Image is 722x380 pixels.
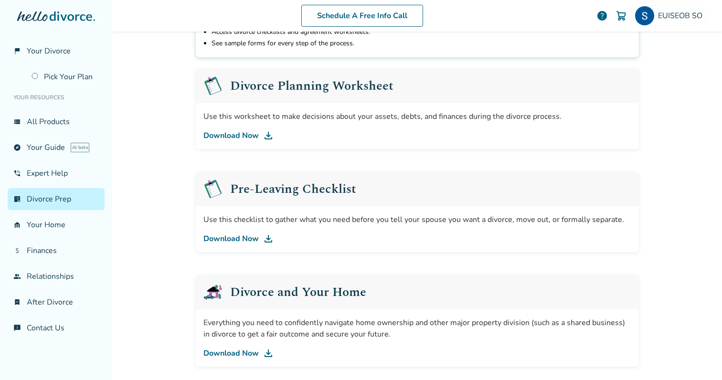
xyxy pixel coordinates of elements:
[8,188,105,210] a: list_alt_checkDivorce Prep
[203,317,631,340] div: Everything you need to confidently navigate home ownership and other major property division (suc...
[263,130,274,141] img: DL
[203,111,631,122] div: Use this worksheet to make decisions about your assets, debts, and finances during the divorce pr...
[8,214,105,236] a: garage_homeYour Home
[8,162,105,184] a: phone_in_talkExpert Help
[13,298,21,306] span: bookmark_check
[616,10,627,21] img: Cart
[13,324,21,332] span: chat_info
[203,283,223,302] img: Divorce and Your Home
[674,334,722,380] iframe: Chat Widget
[26,66,105,88] a: Pick Your Plan
[27,46,71,56] span: Your Divorce
[635,6,654,25] img: Soap !
[13,118,21,126] span: view_list
[658,11,706,21] span: EUISEOB SO
[13,221,21,229] span: garage_home
[13,195,21,203] span: list_alt_check
[13,47,21,55] span: flag_2
[263,348,274,359] img: DL
[13,169,21,177] span: phone_in_talk
[71,143,89,152] span: AI beta
[212,38,551,49] li: See sample forms for every step of the process.
[8,291,105,313] a: bookmark_checkAfter Divorce
[8,111,105,133] a: view_listAll Products
[13,144,21,151] span: explore
[203,179,223,199] img: Pre-Leaving Checklist
[230,80,393,92] h2: Divorce Planning Worksheet
[596,10,608,21] a: help
[230,286,366,298] h2: Divorce and Your Home
[301,5,423,27] a: Schedule A Free Info Call
[8,137,105,158] a: exploreYour GuideAI beta
[8,240,105,262] a: attach_moneyFinances
[13,247,21,254] span: attach_money
[230,183,356,195] h2: Pre-Leaving Checklist
[13,273,21,280] span: group
[8,40,105,62] a: flag_2Your Divorce
[203,214,631,225] div: Use this checklist to gather what you need before you tell your spouse you want a divorce, move o...
[203,130,631,141] a: Download Now
[8,88,105,107] li: Your Resources
[674,334,722,380] div: 채팅 위젯
[203,76,223,95] img: Pre-Leaving Checklist
[8,317,105,339] a: chat_infoContact Us
[263,233,274,244] img: DL
[203,233,631,244] a: Download Now
[8,265,105,287] a: groupRelationships
[203,348,631,359] a: Download Now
